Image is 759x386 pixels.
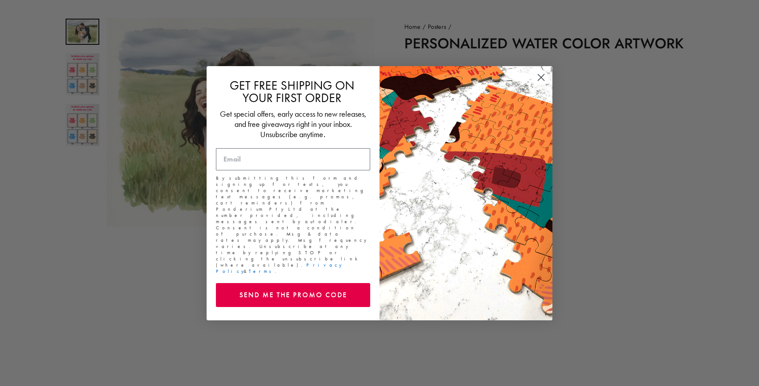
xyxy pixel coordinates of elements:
input: Email [216,148,370,170]
a: Privacy Policy [216,262,341,274]
span: . [323,130,325,139]
span: Unsubscribe anytime [260,129,323,139]
button: Close dialog [533,70,549,85]
button: SEND ME THE PROMO CODE [216,283,370,307]
a: Terms [249,268,275,274]
span: Get special offers, early access to new releases, and free giveaways right in your inbox. [220,109,367,129]
span: GET FREE SHIPPING ON YOUR FIRST ORDER [230,78,354,106]
p: By submitting this form and signing up for texts, you consent to receive marketing text messages ... [216,175,370,274]
img: 463cf514-4bc2-4db9-8857-826b03b94972.jpeg [379,66,552,320]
